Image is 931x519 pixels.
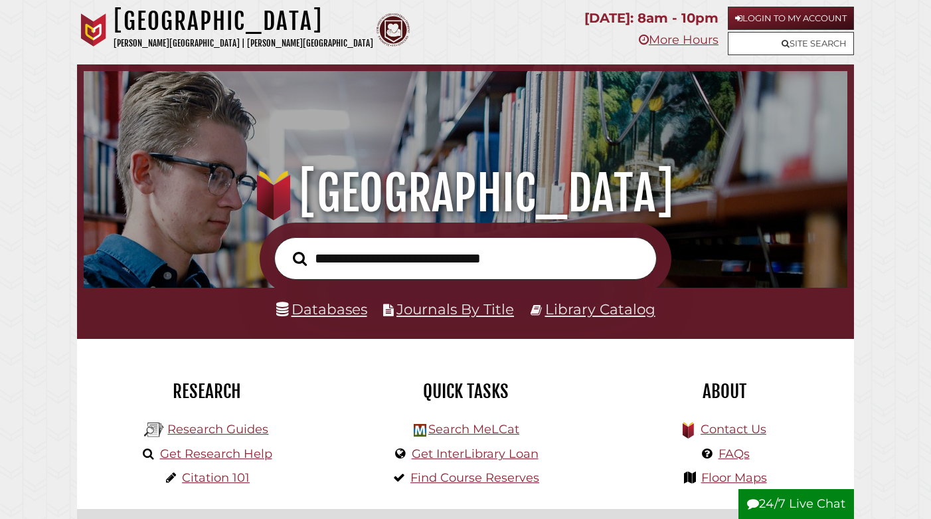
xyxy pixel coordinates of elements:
a: Databases [276,300,367,318]
h2: Quick Tasks [346,380,585,403]
i: Search [293,251,307,266]
a: Journals By Title [396,300,514,318]
h2: Research [87,380,326,403]
a: Login to My Account [728,7,854,30]
a: Get Research Help [160,447,272,461]
a: Library Catalog [545,300,655,318]
p: [DATE]: 8am - 10pm [584,7,719,30]
img: Calvin Theological Seminary [377,13,410,47]
button: Search [286,248,313,269]
img: Calvin University [77,13,110,47]
a: Research Guides [167,422,268,437]
h2: About [605,380,844,403]
a: Search MeLCat [428,422,519,437]
img: Hekman Library Logo [144,420,164,440]
a: Find Course Reserves [410,470,539,485]
a: Citation 101 [182,470,250,485]
h1: [GEOGRAPHIC_DATA] [98,164,833,223]
img: Hekman Library Logo [414,424,426,437]
a: FAQs [719,447,750,461]
h1: [GEOGRAPHIC_DATA] [114,7,373,36]
a: Site Search [728,32,854,55]
p: [PERSON_NAME][GEOGRAPHIC_DATA] | [PERSON_NAME][GEOGRAPHIC_DATA] [114,36,373,51]
a: More Hours [639,33,719,47]
a: Floor Maps [701,470,767,485]
a: Get InterLibrary Loan [412,447,539,461]
a: Contact Us [701,422,766,437]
